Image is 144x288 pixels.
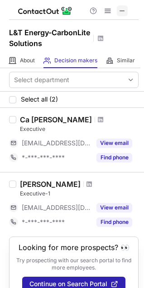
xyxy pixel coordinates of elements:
span: Continue on Search Portal [29,280,107,288]
div: Select department [14,75,69,84]
span: Similar [117,57,135,64]
div: Ca [PERSON_NAME] [20,115,92,124]
button: Reveal Button [96,203,132,212]
span: Select all (2) [21,96,58,103]
button: Reveal Button [96,139,132,148]
span: About [20,57,35,64]
button: Reveal Button [96,153,132,162]
header: Looking for more prospects? 👀 [19,243,130,251]
span: Decision makers [54,57,97,64]
p: Try prospecting with our search portal to find more employees. [16,257,132,271]
img: ContactOut v5.3.10 [18,5,72,16]
div: [PERSON_NAME] [20,180,81,189]
h1: L&T Energy-CarbonLite Solutions [9,27,91,49]
span: [EMAIL_ADDRESS][DOMAIN_NAME] [22,139,91,147]
div: Executive-1 [20,190,139,198]
button: Reveal Button [96,218,132,227]
div: Executive [20,125,139,133]
span: [EMAIL_ADDRESS][DOMAIN_NAME] [22,204,91,212]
